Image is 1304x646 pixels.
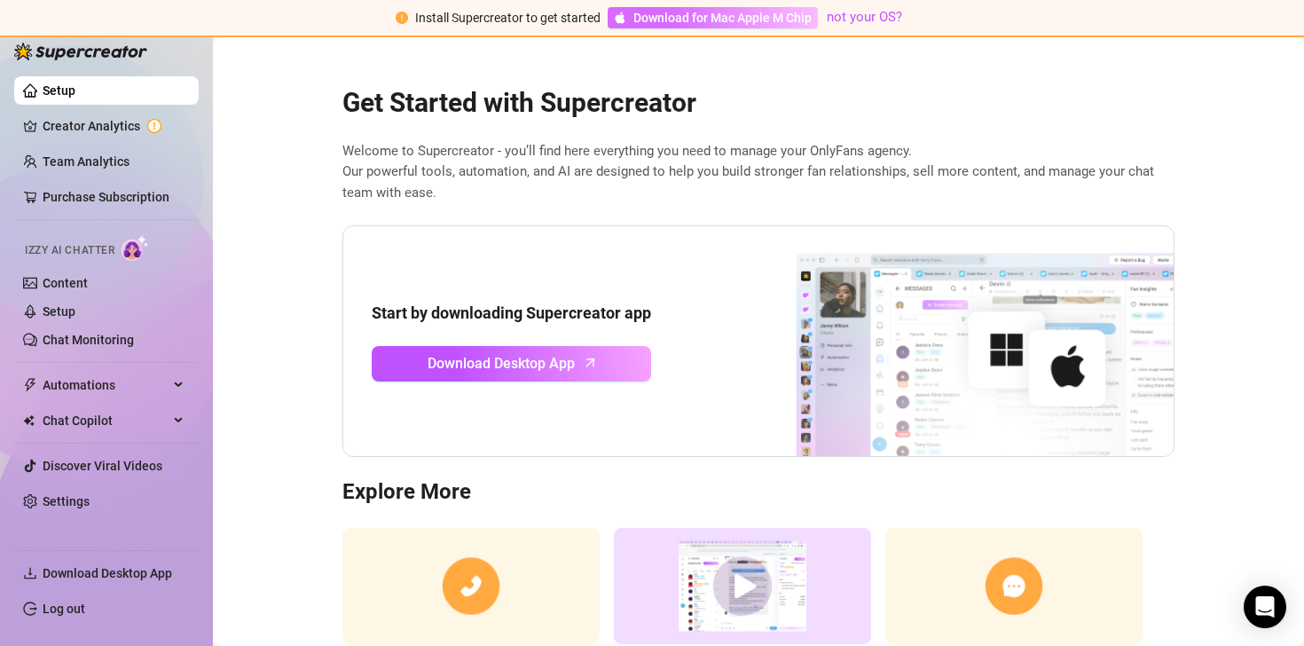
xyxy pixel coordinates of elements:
span: Automations [43,371,169,399]
span: apple [614,12,626,24]
a: Team Analytics [43,154,130,169]
a: Download for Mac Apple M Chip [608,7,818,28]
img: Chat Copilot [23,414,35,427]
a: Content [43,276,88,290]
a: not your OS? [827,9,902,25]
span: download [23,566,37,580]
a: Log out [43,602,85,616]
strong: Start by downloading Supercreator app [372,303,651,322]
span: Welcome to Supercreator - you’ll find here everything you need to manage your OnlyFans agency. Ou... [342,141,1174,204]
a: Setup [43,304,75,319]
img: contact support [885,528,1143,644]
a: Purchase Subscription [43,183,185,211]
span: Chat Copilot [43,406,169,435]
img: logo-BBDzfeDw.svg [14,43,147,60]
span: Download Desktop App [43,566,172,580]
img: consulting call [342,528,600,644]
img: download app [730,226,1174,457]
a: Setup [43,83,75,98]
img: supercreator demo [614,528,871,644]
span: Download Desktop App [428,352,575,374]
h3: Explore More [342,478,1174,507]
a: Download Desktop Apparrow-up [372,346,651,382]
span: Install Supercreator to get started [415,11,601,25]
span: Download for Mac Apple M Chip [633,8,812,28]
span: thunderbolt [23,378,37,392]
a: Creator Analytics exclamation-circle [43,112,185,140]
span: Izzy AI Chatter [25,242,114,259]
a: Chat Monitoring [43,333,134,347]
span: arrow-up [580,352,601,373]
a: Settings [43,494,90,508]
a: Discover Viral Videos [43,459,162,473]
span: exclamation-circle [396,12,408,24]
img: AI Chatter [122,235,149,261]
div: Open Intercom Messenger [1244,586,1286,628]
h2: Get Started with Supercreator [342,86,1174,120]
